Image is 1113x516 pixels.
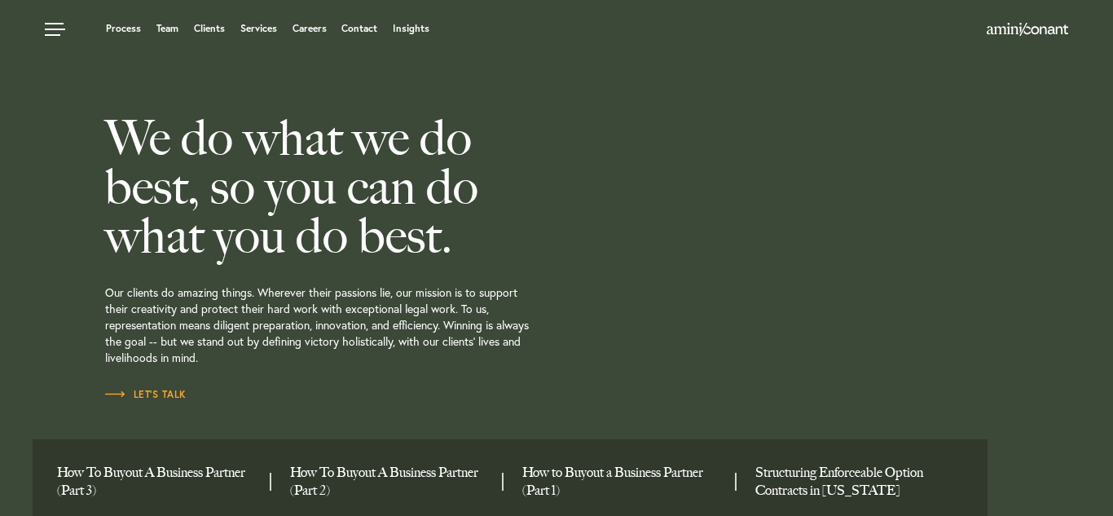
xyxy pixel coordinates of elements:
[290,464,491,500] a: How To Buyout A Business Partner (Part 2)
[105,260,637,386] p: Our clients do amazing things. Wherever their passions lie, our mission is to support their creat...
[393,24,429,33] a: Insights
[341,24,377,33] a: Contact
[105,113,637,260] h2: We do what we do best, so you can do what you do best.
[240,24,277,33] a: Services
[194,24,225,33] a: Clients
[156,24,178,33] a: Team
[522,464,723,500] a: How to Buyout a Business Partner (Part 1)
[106,24,141,33] a: Process
[57,464,257,500] a: How To Buyout A Business Partner (Part 3)
[105,386,187,403] a: Let’s Talk
[987,23,1068,36] img: Amini & Conant
[755,464,956,500] a: Structuring Enforceable Option Contracts in Texas
[105,390,187,399] span: Let’s Talk
[293,24,327,33] a: Careers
